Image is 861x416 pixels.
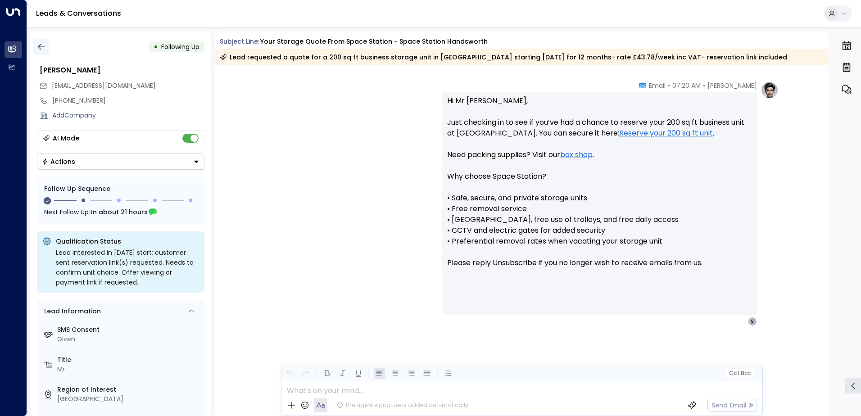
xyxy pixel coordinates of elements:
div: Lead interested in [DATE] start; customer sent reservation link(s) requested. Needs to confirm un... [56,248,199,287]
a: Reserve your 200 sq ft unit [619,128,713,139]
span: saima18@live.com [52,81,156,90]
div: Given [57,335,201,344]
div: AddCompany [52,111,204,120]
label: SMS Consent [57,325,201,335]
span: | [738,370,739,376]
div: Lead Information [41,307,101,316]
div: Button group with a nested menu [37,154,204,170]
div: Mr [57,365,201,374]
span: • [703,81,705,90]
div: S [748,317,757,326]
div: [PHONE_NUMBER] [52,96,204,105]
div: AI Mode [53,134,79,143]
div: Lead requested a quote for a 200 sq ft business storage unit in [GEOGRAPHIC_DATA] starting [DATE]... [220,53,787,62]
a: Leads & Conversations [36,8,121,18]
div: Your storage quote from Space Station - Space Station Handsworth [260,37,488,46]
div: The agent signature is added automatically [337,401,468,409]
span: Subject Line: [220,37,259,46]
span: Cc Bcc [729,370,750,376]
a: box shop [560,149,593,160]
img: profile-logo.png [761,81,779,99]
div: Actions [42,158,75,166]
span: Email [649,81,666,90]
button: Undo [284,368,295,379]
span: [EMAIL_ADDRESS][DOMAIN_NAME] [52,81,156,90]
button: Cc|Bcc [725,369,754,378]
span: [PERSON_NAME] [707,81,757,90]
button: Actions [37,154,204,170]
div: Follow Up Sequence [44,184,197,194]
label: Title [57,355,201,365]
span: • [668,81,670,90]
div: [PERSON_NAME] [40,65,204,76]
span: Following Up [161,42,199,51]
div: • [154,39,158,55]
span: In about 21 hours [91,207,148,217]
button: Redo [300,368,311,379]
div: [GEOGRAPHIC_DATA] [57,394,201,404]
div: Next Follow Up: [44,207,197,217]
span: 07:20 AM [672,81,701,90]
p: Hi Mr [PERSON_NAME], Just checking in to see if you’ve had a chance to reserve your 200 sq ft bus... [447,95,752,279]
label: Region of Interest [57,385,201,394]
p: Qualification Status [56,237,199,246]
